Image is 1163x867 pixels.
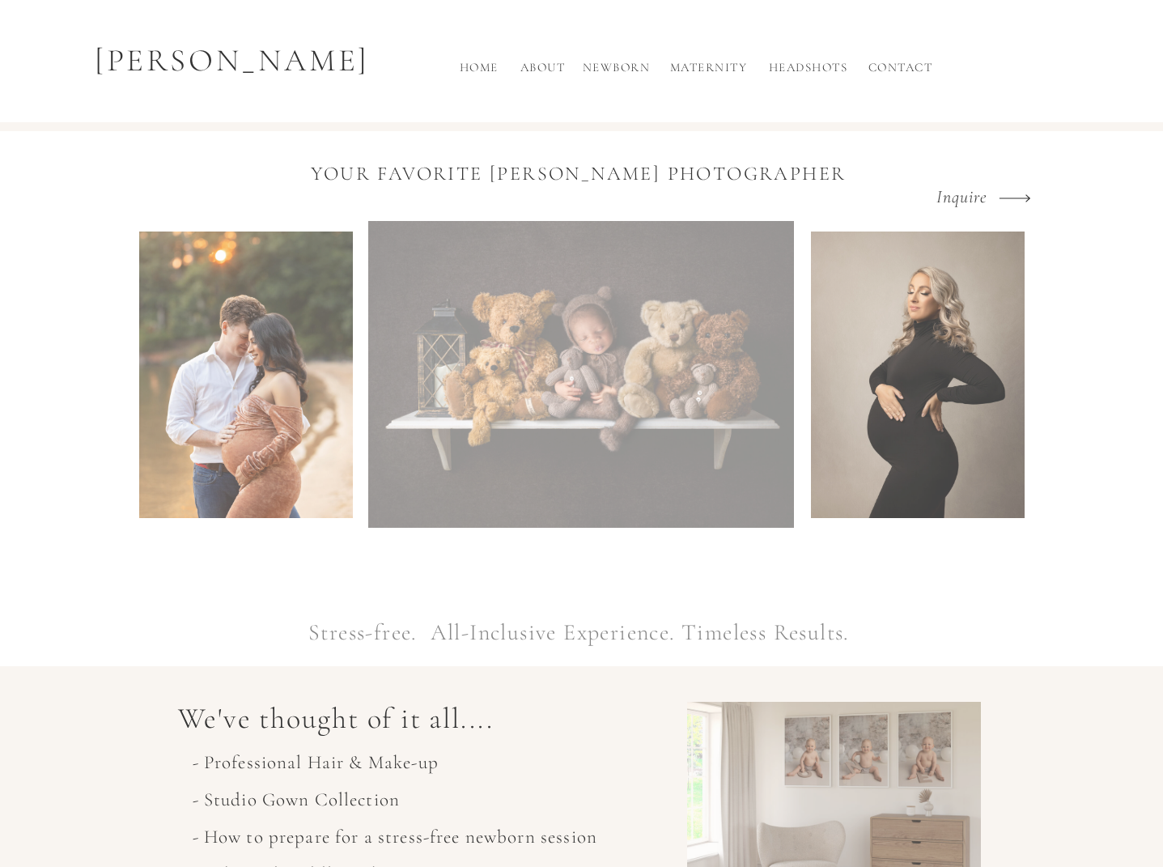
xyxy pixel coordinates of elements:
[516,58,570,85] a: About
[241,159,916,191] h1: Your favorite [PERSON_NAME] Photographer
[80,37,385,85] p: [PERSON_NAME]
[174,615,984,660] h3: Stress-free. All-Inclusive Experience. Timeless Results.
[764,58,853,85] a: Headshots
[936,184,1015,198] a: Inquire
[453,58,505,85] a: Home
[178,697,912,744] h2: We've thought of it all....
[580,58,653,85] a: Newborn
[664,58,753,85] a: Maternity
[864,58,937,85] a: Contact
